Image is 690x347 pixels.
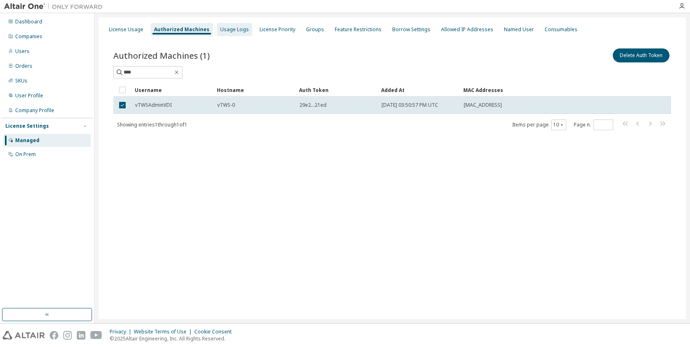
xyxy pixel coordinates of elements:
div: On Prem [15,151,36,158]
img: linkedin.svg [77,331,85,340]
div: Privacy [110,329,134,335]
div: License Usage [109,26,143,33]
span: Page n. [574,119,613,130]
div: Orders [15,63,32,69]
div: Website Terms of Use [134,329,194,335]
div: Borrow Settings [392,26,430,33]
span: 29e2...21ed [299,102,327,108]
div: Allowed IP Addresses [441,26,493,33]
div: Groups [306,26,324,33]
div: Authorized Machines [154,26,209,33]
div: Added At [381,83,457,97]
div: License Settings [5,123,49,129]
div: Hostname [217,83,292,97]
div: User Profile [15,92,43,99]
div: Managed [15,137,39,144]
div: MAC Addresses [463,83,585,97]
img: facebook.svg [50,331,58,340]
div: License Priority [260,26,295,33]
img: altair_logo.svg [2,331,45,340]
div: Users [15,48,30,55]
span: [DATE] 03:50:57 PM UTC [382,102,438,108]
div: Auth Token [299,83,375,97]
div: Companies [15,33,42,40]
div: Named User [504,26,534,33]
span: vTWS-0 [217,102,235,108]
img: Altair One [4,2,107,11]
button: Delete Auth Token [613,48,669,62]
div: SKUs [15,78,28,84]
div: Username [135,83,210,97]
span: Showing entries 1 through 1 of 1 [117,121,187,128]
img: youtube.svg [90,331,102,340]
div: Feature Restrictions [335,26,382,33]
span: Items per page [512,119,566,130]
div: Company Profile [15,107,54,114]
span: [MAC_ADDRESS] [464,102,502,108]
p: © 2025 Altair Engineering, Inc. All Rights Reserved. [110,335,237,342]
div: Consumables [545,26,577,33]
span: Authorized Machines (1) [113,50,210,61]
img: instagram.svg [63,331,72,340]
div: Usage Logs [220,26,249,33]
button: 10 [553,122,564,128]
div: Cookie Consent [194,329,237,335]
span: vTWSAdminVDI [135,102,172,108]
div: Dashboard [15,18,42,25]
